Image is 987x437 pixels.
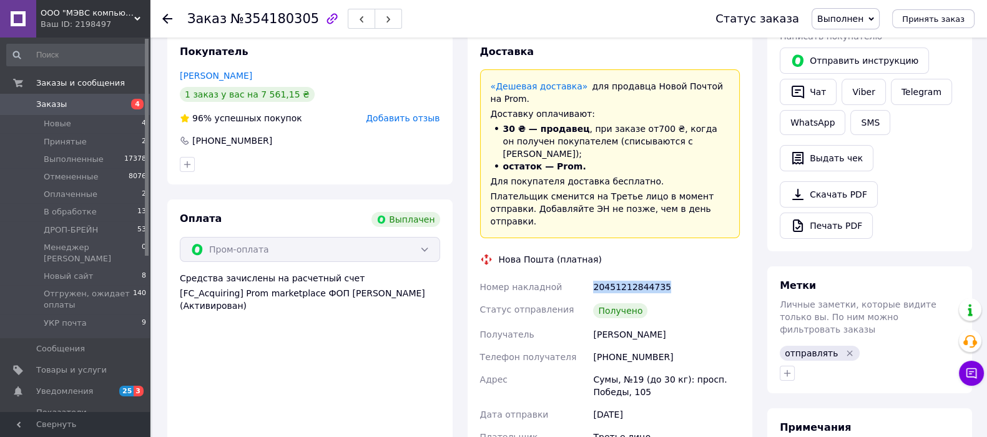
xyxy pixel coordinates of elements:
li: , при заказе от 700 ₴ , когда он получен покупателем (списываются с [PERSON_NAME]); [491,123,730,160]
span: Новые [44,118,71,129]
span: ДРОП-БРЕЙН [44,224,98,236]
span: В обработке [44,206,97,218]
span: 2 [142,136,146,148]
span: Оплата [180,213,222,224]
a: «Дешевая доставка» [491,81,588,91]
div: [PHONE_NUMBER] [191,134,273,147]
span: 9 [142,318,146,329]
span: Заказ [187,11,227,26]
span: 8076 [129,171,146,183]
span: остаток — Prom. [503,161,586,171]
span: 4 [142,118,146,129]
span: Заказы [36,99,67,110]
div: Статус заказа [715,13,799,25]
button: Принять заказ [892,9,975,28]
span: Заказы и сообщения [36,78,125,89]
div: Вернуться назад [162,13,172,25]
div: успешных покупок [180,112,302,124]
div: [DATE] [591,403,742,426]
span: Личные заметки, которые видите только вы. По ним можно фильтровать заказы [780,299,936,334]
span: Номер накладной [480,282,562,292]
span: отправлять [785,348,838,358]
div: 20451212844735 [591,276,742,298]
div: Выплачен [371,212,439,227]
span: 2 [142,189,146,200]
div: Средства зачислены на расчетный счет [180,272,440,312]
a: Скачать PDF [780,181,878,208]
span: Метки [780,279,816,291]
div: 1 заказ у вас на 7 561,15 ₴ [180,87,315,102]
div: Нова Пошта (платная) [496,253,605,266]
span: Адрес [480,374,508,384]
span: 30 ₴ — продавец [503,124,590,134]
input: Поиск [6,44,147,66]
span: 17378 [124,154,146,165]
span: Принять заказ [902,14,965,24]
span: Получатель [480,329,534,339]
button: Отправить инструкцию [780,48,929,74]
span: Покупатель [180,46,248,58]
span: Менеджер [PERSON_NAME] [44,242,142,264]
a: Telegram [891,79,952,105]
svg: Удалить метку [845,348,855,358]
span: Товары и услуги [36,364,107,376]
span: 8 [142,271,146,282]
span: Отгружен, ожидает оплаты [44,288,133,311]
span: 140 [133,288,146,311]
div: Ваш ID: 2198497 [41,19,150,30]
span: 53 [137,224,146,236]
button: Чат с покупателем [959,361,984,386]
span: Оплаченные [44,189,97,200]
span: 96% [192,113,212,123]
span: ООО "МЭВС компьютер" [41,8,134,19]
span: Уведомления [36,386,93,397]
a: Viber [842,79,885,105]
div: Плательщик сменится на Третье лицо в момент отправки. Добавляйте ЭН не позже, чем в день отправки. [491,190,730,228]
span: УКР почта [44,318,87,329]
span: Принятые [44,136,87,148]
span: Выполнен [817,14,863,24]
span: Новый сайт [44,271,93,282]
a: Печать PDF [780,213,873,239]
span: Дата отправки [480,409,549,419]
div: Для покупателя доставка бесплатно. [491,175,730,188]
div: [FC_Acquiring] Prom marketplace ФОП [PERSON_NAME] (Активирован) [180,287,440,312]
div: Сумы, №19 (до 30 кг): просп. Победы, 105 [591,368,742,403]
a: WhatsApp [780,110,845,135]
span: Отмененные [44,171,98,183]
button: Выдать чек [780,145,873,171]
span: Телефон получателя [480,352,577,362]
span: 0 [142,242,146,264]
span: Доставка [480,46,534,58]
span: №354180305 [230,11,319,26]
div: [PERSON_NAME] [591,323,742,346]
span: Добавить отзыв [366,113,439,123]
span: Сообщения [36,343,85,354]
span: 25 [119,386,134,396]
span: 4 [131,99,144,109]
button: SMS [850,110,890,135]
div: Получено [593,303,647,318]
a: [PERSON_NAME] [180,71,252,81]
span: 3 [134,386,144,396]
span: Написать покупателю [780,31,882,41]
span: Статус отправления [480,304,574,314]
div: Доставку оплачивают: [491,108,730,120]
button: Чат [780,79,837,105]
span: Выполненные [44,154,104,165]
div: [PHONE_NUMBER] [591,346,742,368]
div: для продавца Новой Почтой на Prom. [491,80,730,105]
span: Показатели работы компании [36,407,115,429]
span: 13 [137,206,146,218]
span: Примечания [780,421,851,433]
